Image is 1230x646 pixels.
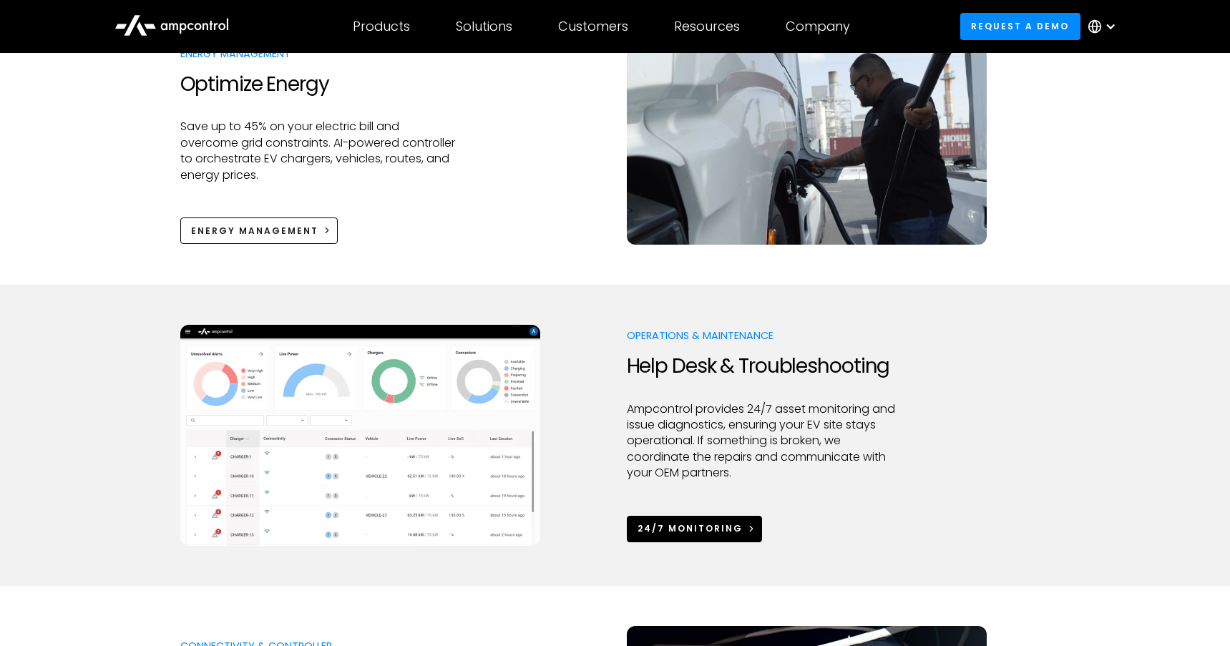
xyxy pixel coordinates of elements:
a: Energy Management [180,217,338,244]
div: Solutions [456,19,512,34]
div: Company [786,19,850,34]
h2: Optimize Energy [180,72,456,97]
div: Products [353,19,410,34]
div: Customers [558,19,628,34]
h2: Help Desk & Troubleshooting [627,354,902,378]
img: Ampcontrol EV charging management system for on time departure [180,325,540,547]
div: Resources [674,19,740,34]
div: Energy Management [191,225,318,238]
p: Save up to 45% on your electric bill and overcome grid constraints. AI-powered controller to orch... [180,119,456,183]
p: Operations & Maintenance [627,328,902,343]
div: 24/7 Monitoring [638,522,743,535]
p: Ampcontrol provides 24/7 asset monitoring and issue diagnostics, ensuring your EV site stays oper... [627,401,902,481]
p: Energy Management [180,47,456,61]
a: 24/7 Monitoring [627,516,763,542]
a: Request a demo [960,13,1080,39]
img: Ampcontrol EV fleet charging solutions for energy management [627,46,987,244]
